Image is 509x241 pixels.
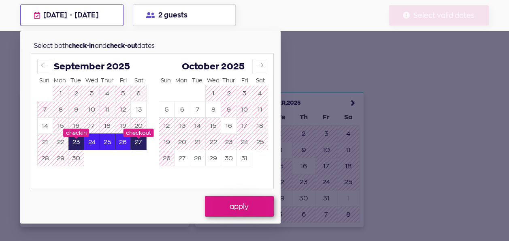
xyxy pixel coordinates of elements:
td: Not available. Wednesday, October 22, 2025 [206,134,221,150]
button: 4 [252,86,267,101]
td: Not available. Wednesday, September 10, 2025 [84,101,100,118]
td: Not available. Sunday, September 28, 2025 [37,150,53,166]
td: Choose Monday, October 27, 2025 as your start date. [175,150,190,166]
button: 20 [175,134,190,150]
td: Not available. Saturday, October 4, 2025 [252,85,268,101]
button: 1 [53,86,68,101]
button: 1 [206,86,221,101]
strong: check-in [68,42,95,49]
button: 5 [115,86,130,101]
td: Not available. Wednesday, September 17, 2025 [84,118,100,134]
td: Not available. Thursday, October 23, 2025 [221,134,236,150]
button: Move backward to switch to the previous month. [37,59,52,74]
button: 26 [159,151,174,166]
td: Choose Thursday, October 16, 2025 as your start date. [221,118,236,134]
td: Not available. Friday, October 24, 2025 [236,134,252,150]
button: 25 [100,134,115,150]
td: Choose Friday, October 31, 2025 as your start date. [236,150,252,166]
td: Not available. Monday, October 20, 2025 [175,134,190,150]
button: 2 [221,86,236,101]
button: 20 [131,118,146,134]
td: Not available. Thursday, September 4, 2025 [100,85,115,101]
button: 27 [131,134,146,150]
button: 12 [159,118,174,134]
td: Choose Sunday, September 14, 2025 as your start date. [37,118,53,134]
button: 19 [159,134,174,150]
td: Not available. Thursday, September 18, 2025 [100,118,115,134]
span: - [70,12,72,19]
td: Not available. Wednesday, September 3, 2025 [84,85,100,101]
button: 8 [206,102,221,118]
button: 6 [175,102,190,118]
td: Not available. Sunday, September 21, 2025 [37,134,53,150]
td: Not available. Monday, September 15, 2025 [53,118,68,134]
td: Not available. Tuesday, October 14, 2025 [190,118,205,134]
td: Not available. Thursday, October 2, 2025 [221,85,236,101]
button: 18 [252,118,267,134]
td: Not available. Tuesday, September 9, 2025 [68,101,84,118]
button: 5 [159,102,174,118]
button: 16 [221,118,236,134]
button: 13 [175,118,190,134]
td: Choose Tuesday, October 7, 2025 as your start date. [190,101,205,118]
td: Not available. Saturday, October 18, 2025 [252,118,268,134]
td: Choose Tuesday, October 28, 2025 as your start date. [190,150,205,166]
button: 24 [84,134,99,150]
button: 10 [237,102,252,118]
button: 3 [237,86,252,101]
button: 2 [69,86,84,101]
button: 13 [131,102,146,118]
button: 2 guests [133,4,236,26]
button: 21 [38,134,53,150]
button: 11 [252,102,267,118]
td: Choose Sunday, October 5, 2025 as your start date. [159,101,174,118]
button: apply [205,196,274,216]
td: Not available. Friday, September 12, 2025 [115,101,130,118]
td: Not available. Tuesday, September 2, 2025 [68,85,84,101]
button: 15 [53,118,68,134]
button: 18 [100,118,115,134]
button: 9 [221,102,236,118]
td: Not available. Friday, September 19, 2025 [115,118,130,134]
button: 24 [237,134,252,150]
td: Not available. Tuesday, October 21, 2025 [190,134,205,150]
td: Not available. Sunday, October 26, 2025 [159,150,174,166]
button: 17 [84,118,99,134]
button: 11 [100,102,115,118]
td: Not available. Tuesday, September 30, 2025 [68,150,84,166]
td: Not available. Tuesday, September 16, 2025 [68,118,84,134]
td: Not available. Sunday, October 12, 2025 [159,118,174,134]
td: Selected. Saturday, September 27, 2025 [131,134,146,150]
button: 22 [53,134,68,150]
td: Not available. Wednesday, October 15, 2025 [206,118,221,134]
td: Not available. Friday, October 17, 2025 [236,118,252,134]
span: 2025 [221,60,245,72]
button: 8 [53,102,68,118]
strong: check-out [106,42,137,49]
td: Choose Wednesday, October 8, 2025 as your start date. [206,101,221,118]
span: [DATE] [43,11,67,19]
button: 28 [38,151,53,166]
td: Not available. Saturday, October 25, 2025 [252,134,268,150]
td: Choose Wednesday, October 29, 2025 as your start date. [206,150,221,166]
button: 7 [190,102,205,118]
button: 15 [206,118,221,134]
span: [DATE] [75,11,98,19]
button: 30 [221,151,236,166]
td: Selected. Tuesday, September 23, 2025 [68,134,84,150]
button: 26 [115,134,130,150]
button: 10 [84,102,99,118]
td: Not available. Monday, October 13, 2025 [175,118,190,134]
button: 14 [190,118,205,134]
button: 16 [69,118,84,134]
td: Not available. Saturday, September 20, 2025 [131,118,146,134]
td: Choose Saturday, September 13, 2025 as your start date. [131,101,146,118]
button: 6 [131,86,146,101]
button: Move forward to switch to the next month. [252,59,267,74]
td: Not available. Friday, October 3, 2025 [236,85,252,101]
button: 7 [38,102,53,118]
td: Not available. Wednesday, October 1, 2025 [206,85,221,101]
td: Not available. Monday, September 1, 2025 [53,85,68,101]
button: 29 [206,151,221,166]
button: 17 [237,118,252,134]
